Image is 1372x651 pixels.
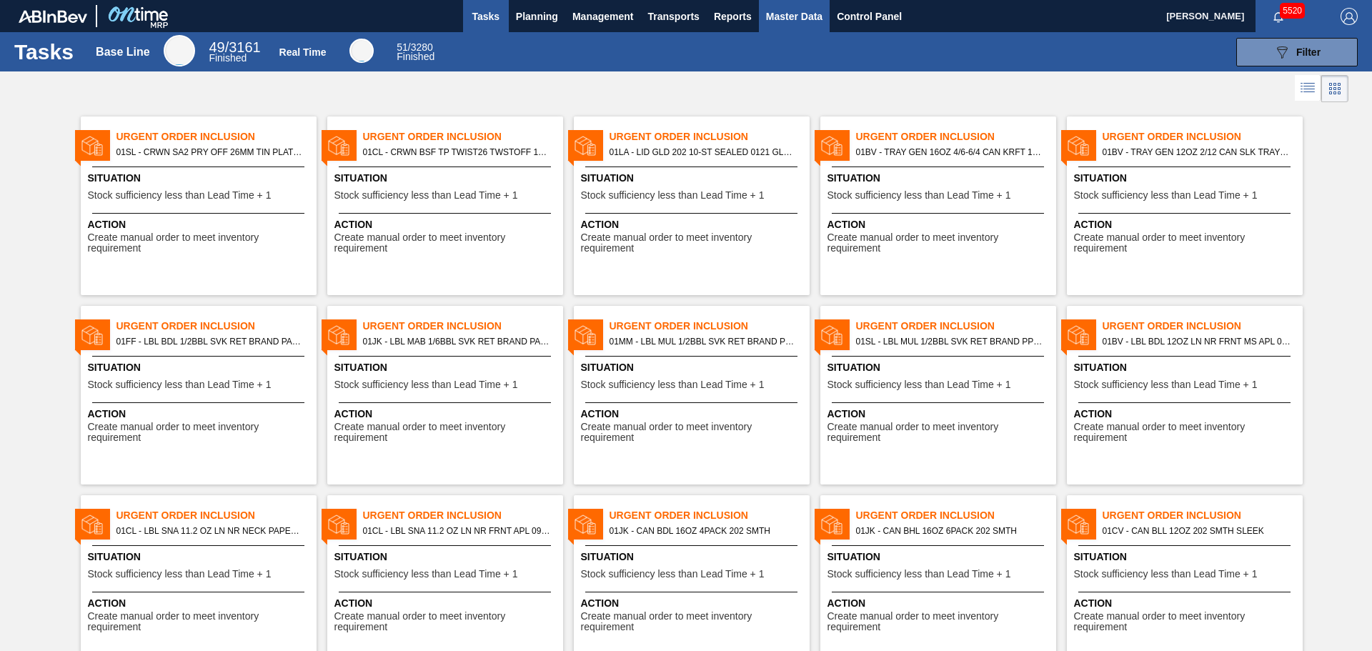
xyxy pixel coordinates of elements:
span: Situation [1074,360,1299,375]
span: Create manual order to meet inventory requirement [581,422,806,444]
span: Finished [209,52,247,64]
div: Real Time [349,39,374,63]
span: Urgent Order Inclusion [610,129,810,144]
span: Stock sufficiency less than Lead Time + 1 [334,569,518,580]
span: Stock sufficiency less than Lead Time + 1 [581,379,765,390]
div: Card Vision [1321,75,1348,102]
div: Base Line [96,46,150,59]
div: Base Line [209,41,260,63]
img: status [575,135,596,156]
span: Situation [88,360,313,375]
span: Create manual order to meet inventory requirement [827,611,1053,633]
span: 01JK - CAN BDL 16OZ 4PACK 202 SMTH [610,523,798,539]
span: 01BV - TRAY GEN 16OZ 4/6-6/4 CAN KRFT 1986-D [856,144,1045,160]
span: Management [572,8,634,25]
span: Reports [714,8,752,25]
img: status [575,324,596,346]
div: Base Line [164,35,195,66]
span: Situation [334,550,560,565]
span: Stock sufficiency less than Lead Time + 1 [334,379,518,390]
img: status [821,514,842,535]
img: status [81,324,103,346]
span: Create manual order to meet inventory requirement [334,232,560,254]
span: / 3161 [209,39,260,55]
img: status [328,135,349,156]
span: Situation [827,360,1053,375]
span: Action [334,217,560,232]
span: Action [1074,596,1299,611]
span: Action [827,217,1053,232]
span: Create manual order to meet inventory requirement [334,422,560,444]
span: Stock sufficiency less than Lead Time + 1 [827,190,1011,201]
span: Action [827,407,1053,422]
span: Situation [88,171,313,186]
img: status [821,324,842,346]
span: / 3280 [397,41,433,53]
span: Create manual order to meet inventory requirement [1074,422,1299,444]
span: Planning [516,8,558,25]
span: Create manual order to meet inventory requirement [581,611,806,633]
img: status [81,135,103,156]
span: Filter [1296,46,1321,58]
span: Stock sufficiency less than Lead Time + 1 [1074,190,1258,201]
img: status [821,135,842,156]
span: Stock sufficiency less than Lead Time + 1 [581,190,765,201]
span: Create manual order to meet inventory requirement [88,422,313,444]
span: Tasks [470,8,502,25]
span: Create manual order to meet inventory requirement [1074,232,1299,254]
span: Urgent Order Inclusion [363,508,563,523]
span: Control Panel [837,8,902,25]
div: Real Time [397,43,434,61]
span: Situation [581,550,806,565]
span: Create manual order to meet inventory requirement [581,232,806,254]
span: Master Data [766,8,822,25]
span: Create manual order to meet inventory requirement [1074,611,1299,633]
span: Action [581,217,806,232]
span: 5520 [1280,3,1305,19]
span: Create manual order to meet inventory requirement [88,232,313,254]
span: Action [88,596,313,611]
span: Stock sufficiency less than Lead Time + 1 [88,190,272,201]
span: 01JK - LBL MAB 1/6BBL SVK RET BRAND PAPER #4 [363,334,552,349]
span: 01LA - LID GLD 202 10-ST SEALED 0121 GLD BALL 0 [610,144,798,160]
span: Situation [827,550,1053,565]
span: Urgent Order Inclusion [116,319,317,334]
span: Urgent Order Inclusion [856,129,1056,144]
span: Urgent Order Inclusion [610,508,810,523]
span: 01MM - LBL MUL 1/2BBL SVK RET BRAND PPS #4 [610,334,798,349]
span: Urgent Order Inclusion [363,129,563,144]
span: Situation [581,171,806,186]
span: Action [1074,407,1299,422]
div: List Vision [1295,75,1321,102]
span: 01SL - LBL MUL 1/2BBL SVK RET BRAND PPS #4 [856,334,1045,349]
span: Action [581,596,806,611]
img: status [1068,135,1089,156]
span: Create manual order to meet inventory requirement [88,611,313,633]
span: Stock sufficiency less than Lead Time + 1 [88,569,272,580]
button: Notifications [1256,6,1301,26]
span: 01CL - LBL SNA 11.2 OZ LN NR NECK PAPER 0423 #3 [116,523,305,539]
span: Urgent Order Inclusion [363,319,563,334]
span: Stock sufficiency less than Lead Time + 1 [827,569,1011,580]
span: Situation [334,360,560,375]
span: Action [88,217,313,232]
span: Action [88,407,313,422]
img: TNhmsLtSVTkK8tSr43FrP2fwEKptu5GPRR3wAAAABJRU5ErkJggg== [19,10,87,23]
span: Situation [334,171,560,186]
span: Stock sufficiency less than Lead Time + 1 [1074,569,1258,580]
span: Finished [397,51,434,62]
img: Logout [1341,8,1358,25]
span: Situation [1074,550,1299,565]
span: Stock sufficiency less than Lead Time + 1 [88,379,272,390]
span: Create manual order to meet inventory requirement [334,611,560,633]
img: status [1068,514,1089,535]
img: status [81,514,103,535]
span: Create manual order to meet inventory requirement [827,422,1053,444]
span: 01FF - LBL BDL 1/2BBL SVK RET BRAND PAPER #4 5.0% [116,334,305,349]
span: Urgent Order Inclusion [1103,508,1303,523]
span: Situation [827,171,1053,186]
span: 01SL - CRWN SA2 PRY OFF 26MM TIN PLATE VS. TIN FREE [116,144,305,160]
span: Urgent Order Inclusion [1103,129,1303,144]
span: 51 [397,41,408,53]
img: status [1068,324,1089,346]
